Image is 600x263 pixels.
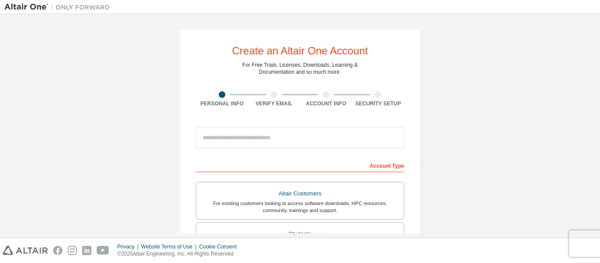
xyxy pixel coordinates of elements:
img: instagram.svg [68,246,77,255]
div: Create an Altair One Account [232,46,368,56]
img: youtube.svg [97,246,109,255]
p: © 2025 Altair Engineering, Inc. All Rights Reserved. [117,250,242,258]
div: For existing customers looking to access software downloads, HPC resources, community, trainings ... [202,200,398,214]
img: linkedin.svg [82,246,91,255]
img: facebook.svg [53,246,62,255]
div: For Free Trials, Licenses, Downloads, Learning & Documentation and so much more. [242,61,358,76]
div: Personal Info [196,100,248,107]
img: Altair One [4,3,114,11]
div: Account Info [300,100,352,107]
div: Security Setup [352,100,405,107]
div: Verify Email [248,100,300,107]
div: Website Terms of Use [141,243,199,250]
div: Privacy [117,243,141,250]
div: Students [202,228,398,240]
div: Altair Customers [202,187,398,200]
div: Account Type [196,158,404,172]
div: Cookie Consent [199,243,242,250]
img: altair_logo.svg [3,246,48,255]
